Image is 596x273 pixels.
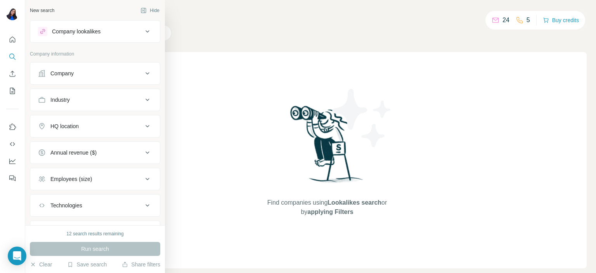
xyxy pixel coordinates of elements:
[265,198,389,217] span: Find companies using or by
[6,8,19,20] img: Avatar
[287,104,367,190] img: Surfe Illustration - Woman searching with binoculars
[50,122,79,130] div: HQ location
[8,247,26,265] div: Open Intercom Messenger
[30,261,52,268] button: Clear
[50,202,82,209] div: Technologies
[30,170,160,188] button: Employees (size)
[307,209,353,215] span: applying Filters
[527,16,530,25] p: 5
[6,67,19,81] button: Enrich CSV
[68,9,587,20] h4: Search
[6,171,19,185] button: Feedback
[6,84,19,98] button: My lists
[30,117,160,136] button: HQ location
[122,261,160,268] button: Share filters
[543,15,579,26] button: Buy credits
[50,70,74,77] div: Company
[6,50,19,64] button: Search
[6,120,19,134] button: Use Surfe on LinkedIn
[6,137,19,151] button: Use Surfe API
[327,83,397,153] img: Surfe Illustration - Stars
[30,90,160,109] button: Industry
[50,149,97,156] div: Annual revenue ($)
[30,7,54,14] div: New search
[50,96,70,104] div: Industry
[135,5,165,16] button: Hide
[502,16,509,25] p: 24
[327,199,381,206] span: Lookalikes search
[50,175,92,183] div: Employees (size)
[30,64,160,83] button: Company
[52,28,100,35] div: Company lookalikes
[30,50,160,57] p: Company information
[6,33,19,47] button: Quick start
[6,154,19,168] button: Dashboard
[30,22,160,41] button: Company lookalikes
[30,196,160,215] button: Technologies
[30,223,160,241] button: Keywords
[66,230,123,237] div: 12 search results remaining
[67,261,107,268] button: Save search
[30,143,160,162] button: Annual revenue ($)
